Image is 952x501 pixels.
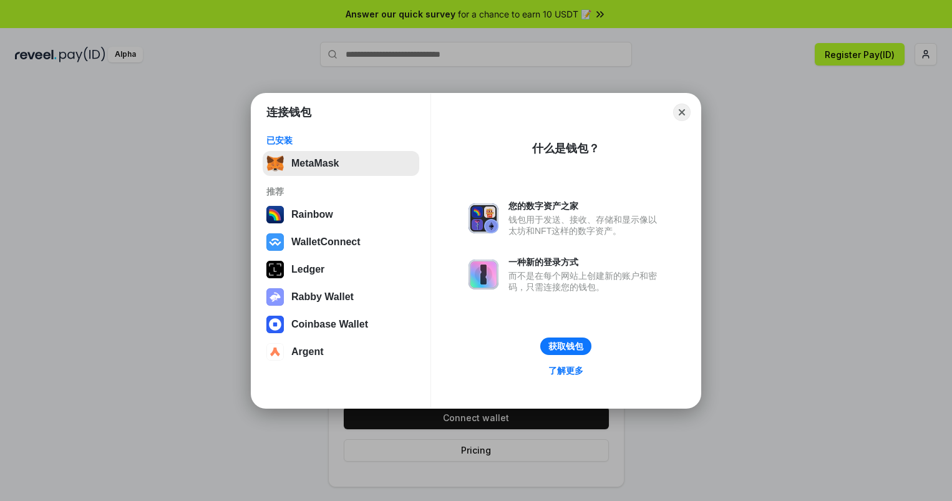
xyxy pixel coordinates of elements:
img: svg+xml,%3Csvg%20xmlns%3D%22http%3A%2F%2Fwww.w3.org%2F2000%2Fsvg%22%20fill%3D%22none%22%20viewBox... [266,288,284,306]
div: 了解更多 [548,365,583,376]
button: Close [673,104,691,121]
div: 获取钱包 [548,341,583,352]
img: svg+xml,%3Csvg%20width%3D%2228%22%20height%3D%2228%22%20viewBox%3D%220%200%2028%2028%22%20fill%3D... [266,233,284,251]
img: svg+xml,%3Csvg%20fill%3D%22none%22%20height%3D%2233%22%20viewBox%3D%220%200%2035%2033%22%20width%... [266,155,284,172]
img: svg+xml,%3Csvg%20xmlns%3D%22http%3A%2F%2Fwww.w3.org%2F2000%2Fsvg%22%20fill%3D%22none%22%20viewBox... [469,203,498,233]
button: MetaMask [263,151,419,176]
div: 什么是钱包？ [532,141,600,156]
button: Rainbow [263,202,419,227]
img: svg+xml,%3Csvg%20width%3D%2228%22%20height%3D%2228%22%20viewBox%3D%220%200%2028%2028%22%20fill%3D... [266,343,284,361]
img: svg+xml,%3Csvg%20xmlns%3D%22http%3A%2F%2Fwww.w3.org%2F2000%2Fsvg%22%20fill%3D%22none%22%20viewBox... [469,260,498,289]
button: 获取钱包 [540,338,591,355]
div: 推荐 [266,186,415,197]
img: svg+xml,%3Csvg%20width%3D%22120%22%20height%3D%22120%22%20viewBox%3D%220%200%20120%20120%22%20fil... [266,206,284,223]
button: WalletConnect [263,230,419,255]
div: 而不是在每个网站上创建新的账户和密码，只需连接您的钱包。 [508,270,663,293]
div: Argent [291,346,324,358]
img: svg+xml,%3Csvg%20xmlns%3D%22http%3A%2F%2Fwww.w3.org%2F2000%2Fsvg%22%20width%3D%2228%22%20height%3... [266,261,284,278]
div: 已安装 [266,135,415,146]
img: svg+xml,%3Csvg%20width%3D%2228%22%20height%3D%2228%22%20viewBox%3D%220%200%2028%2028%22%20fill%3D... [266,316,284,333]
div: Rabby Wallet [291,291,354,303]
div: MetaMask [291,158,339,169]
button: Argent [263,339,419,364]
div: Coinbase Wallet [291,319,368,330]
div: 您的数字资产之家 [508,200,663,212]
a: 了解更多 [541,362,591,379]
div: 一种新的登录方式 [508,256,663,268]
div: Rainbow [291,209,333,220]
div: Ledger [291,264,324,275]
div: 钱包用于发送、接收、存储和显示像以太坊和NFT这样的数字资产。 [508,214,663,236]
button: Ledger [263,257,419,282]
button: Coinbase Wallet [263,312,419,337]
h1: 连接钱包 [266,105,311,120]
div: WalletConnect [291,236,361,248]
button: Rabby Wallet [263,285,419,309]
